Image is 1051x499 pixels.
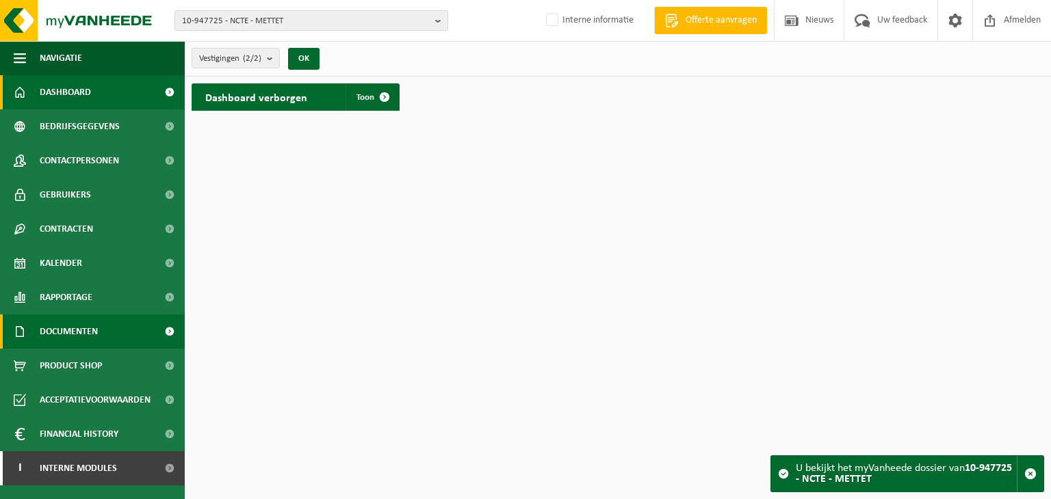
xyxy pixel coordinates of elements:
span: Navigatie [40,41,82,75]
span: I [14,451,26,485]
strong: 10-947725 - NCTE - METTET [796,463,1012,485]
div: U bekijkt het myVanheede dossier van [796,456,1017,491]
span: Gebruikers [40,178,91,212]
button: OK [288,48,320,70]
count: (2/2) [243,54,261,63]
span: Rapportage [40,280,92,314]
span: Bedrijfsgegevens [40,109,120,144]
a: Toon [346,83,398,111]
span: Interne modules [40,451,117,485]
a: Offerte aanvragen [654,7,767,34]
span: Toon [356,93,374,102]
span: 10-947725 - NCTE - METTET [182,11,430,31]
button: Vestigingen(2/2) [192,48,280,68]
span: Kalender [40,246,82,280]
span: Vestigingen [199,49,261,69]
span: Contactpersonen [40,144,119,178]
h2: Dashboard verborgen [192,83,321,110]
span: Documenten [40,314,98,349]
span: Product Shop [40,349,102,383]
button: 10-947725 - NCTE - METTET [174,10,448,31]
span: Financial History [40,417,118,451]
span: Offerte aanvragen [682,14,760,27]
span: Contracten [40,212,93,246]
span: Acceptatievoorwaarden [40,383,151,417]
span: Dashboard [40,75,91,109]
label: Interne informatie [543,10,634,31]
